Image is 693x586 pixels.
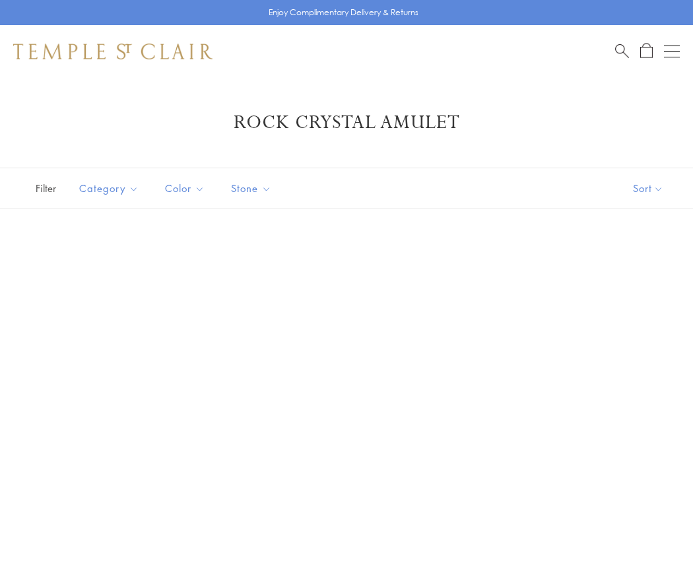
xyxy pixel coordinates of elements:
[73,180,148,197] span: Category
[33,111,660,135] h1: Rock Crystal Amulet
[155,174,214,203] button: Color
[69,174,148,203] button: Category
[603,168,693,209] button: Show sort by
[13,44,213,59] img: Temple St. Clair
[664,44,680,59] button: Open navigation
[221,174,281,203] button: Stone
[224,180,281,197] span: Stone
[640,43,653,59] a: Open Shopping Bag
[269,6,418,19] p: Enjoy Complimentary Delivery & Returns
[158,180,214,197] span: Color
[615,43,629,59] a: Search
